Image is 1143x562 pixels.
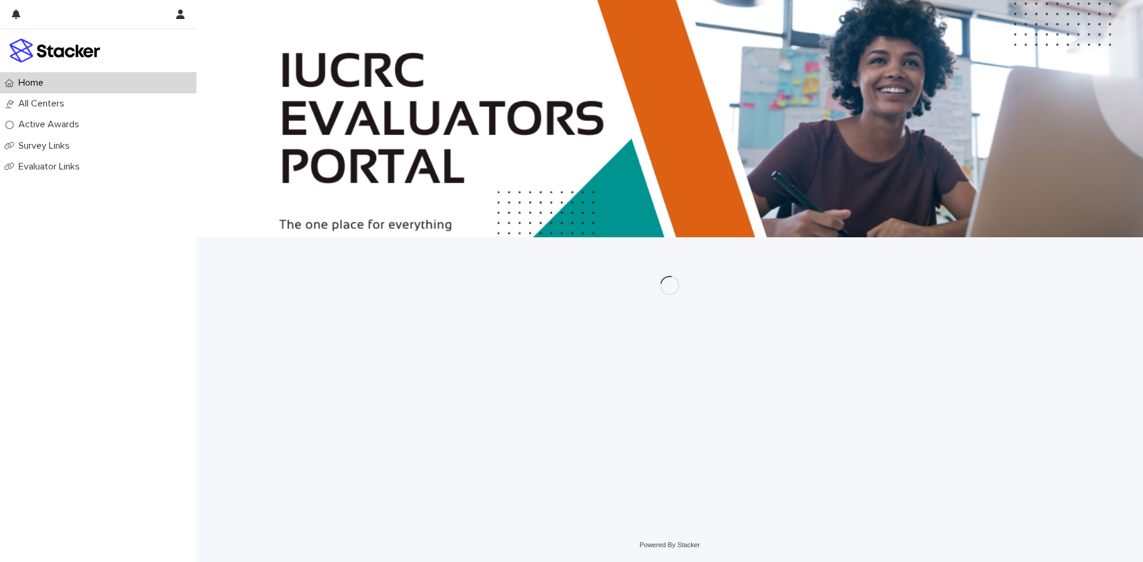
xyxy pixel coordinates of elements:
[14,140,79,152] p: Survey Links
[639,541,699,548] a: Powered By Stacker
[10,39,100,62] img: stacker-logo-colour.png
[14,119,89,130] p: Active Awards
[14,98,74,109] p: All Centers
[14,77,53,89] p: Home
[14,161,89,172] p: Evaluator Links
